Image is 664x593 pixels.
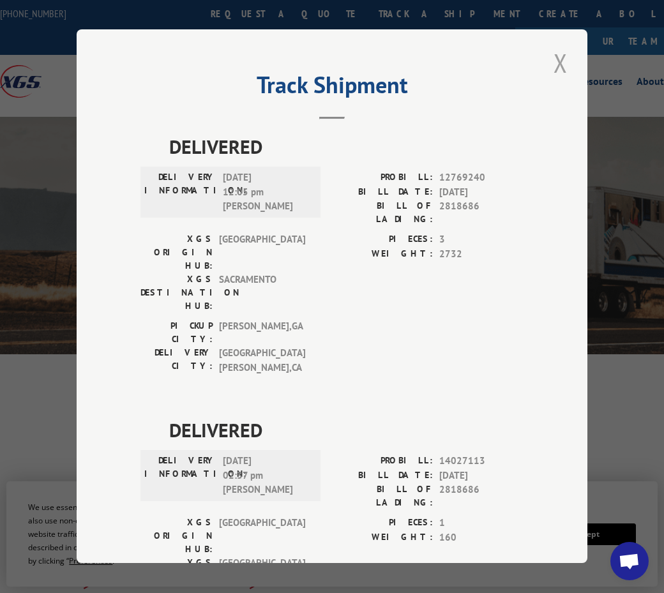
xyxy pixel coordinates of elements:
[169,133,524,161] span: DELIVERED
[140,76,524,100] h2: Track Shipment
[219,320,305,347] span: [PERSON_NAME] , GA
[144,171,216,214] label: DELIVERY INFORMATION:
[332,483,433,510] label: BILL OF LADING:
[332,233,433,248] label: PIECES:
[140,516,213,557] label: XGS ORIGIN HUB:
[332,530,433,545] label: WEIGHT:
[332,516,433,531] label: PIECES:
[439,171,524,186] span: 12769240
[439,185,524,200] span: [DATE]
[140,320,213,347] label: PICKUP CITY:
[219,347,305,375] span: [GEOGRAPHIC_DATA][PERSON_NAME] , CA
[332,247,433,262] label: WEIGHT:
[140,347,213,375] label: DELIVERY CITY:
[223,171,309,214] span: [DATE] 12:05 pm [PERSON_NAME]
[144,454,216,498] label: DELIVERY INFORMATION:
[223,454,309,498] span: [DATE] 02:37 pm [PERSON_NAME]
[439,516,524,531] span: 1
[439,233,524,248] span: 3
[439,200,524,227] span: 2818686
[439,454,524,469] span: 14027113
[140,273,213,313] label: XGS DESTINATION HUB:
[550,45,571,80] button: Close modal
[169,416,524,445] span: DELIVERED
[219,233,305,273] span: [GEOGRAPHIC_DATA]
[219,273,305,313] span: SACRAMENTO
[332,200,433,227] label: BILL OF LADING:
[439,530,524,545] span: 160
[140,233,213,273] label: XGS ORIGIN HUB:
[439,247,524,262] span: 2732
[610,542,649,580] a: Open chat
[439,469,524,483] span: [DATE]
[332,469,433,483] label: BILL DATE:
[439,483,524,510] span: 2818686
[332,171,433,186] label: PROBILL:
[219,516,305,557] span: [GEOGRAPHIC_DATA]
[332,185,433,200] label: BILL DATE:
[332,454,433,469] label: PROBILL:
